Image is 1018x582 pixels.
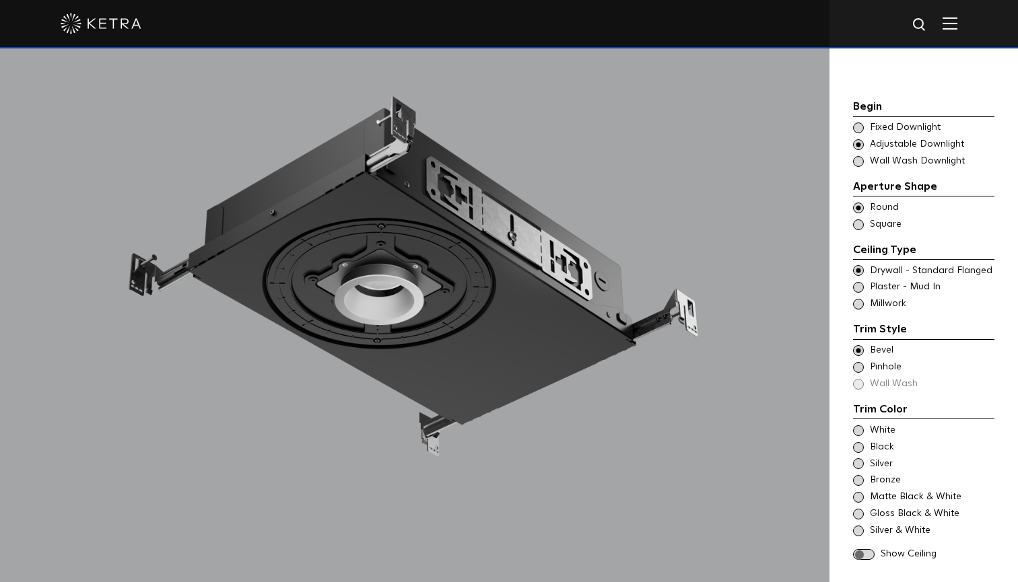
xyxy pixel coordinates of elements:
[870,121,993,135] span: Fixed Downlight
[853,321,994,340] div: Trim Style
[870,424,993,437] span: White
[870,264,993,278] span: Drywall - Standard Flanged
[61,13,141,34] img: ketra-logo-2019-white
[870,344,993,357] span: Bevel
[912,17,928,34] img: search icon
[870,218,993,231] span: Square
[870,155,993,168] span: Wall Wash Downlight
[870,524,993,538] span: Silver & White
[870,281,993,294] span: Plaster - Mud In
[870,361,993,374] span: Pinhole
[870,474,993,487] span: Bronze
[870,138,993,151] span: Adjustable Downlight
[853,178,994,197] div: Aperture Shape
[870,458,993,471] span: Silver
[870,297,993,311] span: Millwork
[870,490,993,504] span: Matte Black & White
[870,507,993,521] span: Gloss Black & White
[853,242,994,260] div: Ceiling Type
[853,98,994,117] div: Begin
[870,201,993,215] span: Round
[870,441,993,454] span: Black
[881,548,994,561] span: Show Ceiling
[853,401,994,420] div: Trim Color
[943,17,957,30] img: Hamburger%20Nav.svg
